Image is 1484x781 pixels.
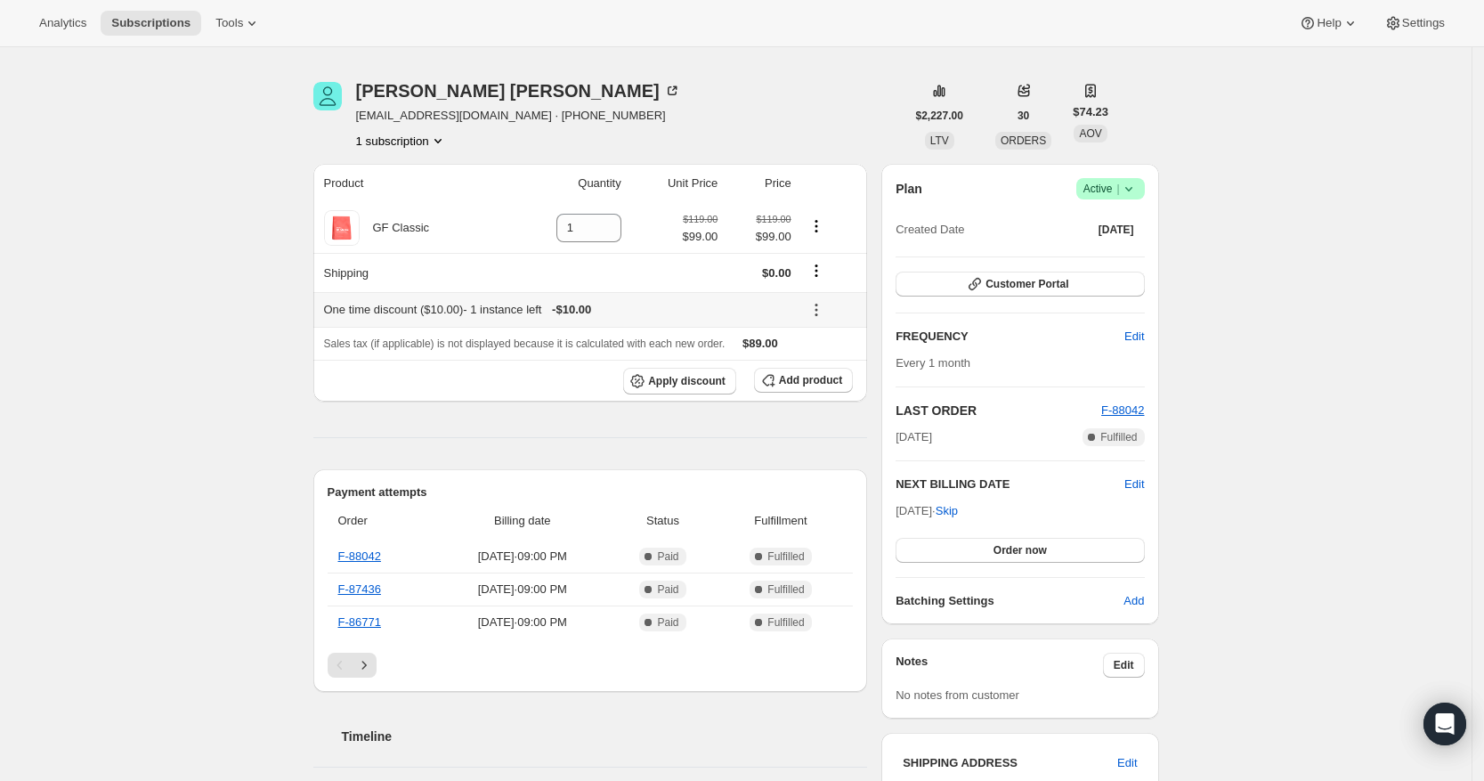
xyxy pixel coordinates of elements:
[1079,127,1101,140] span: AOV
[896,538,1144,563] button: Order now
[39,16,86,30] span: Analytics
[1083,180,1138,198] span: Active
[905,103,974,128] button: $2,227.00
[896,221,964,239] span: Created Date
[328,501,434,541] th: Order
[438,512,606,530] span: Billing date
[1088,217,1145,242] button: [DATE]
[1113,587,1155,615] button: Add
[767,615,804,630] span: Fulfilled
[627,164,724,203] th: Unit Price
[356,132,447,150] button: Product actions
[657,615,678,630] span: Paid
[507,164,627,203] th: Quantity
[1099,223,1134,237] span: [DATE]
[925,497,969,525] button: Skip
[723,164,796,203] th: Price
[683,214,718,224] small: $119.00
[728,228,791,246] span: $99.00
[754,368,853,393] button: Add product
[1114,322,1155,351] button: Edit
[896,356,970,370] span: Every 1 month
[903,754,1117,772] h3: SHIPPING ADDRESS
[657,549,678,564] span: Paid
[338,582,381,596] a: F-87436
[1124,328,1144,346] span: Edit
[101,11,201,36] button: Subscriptions
[1117,754,1137,772] span: Edit
[28,11,97,36] button: Analytics
[802,261,831,281] button: Shipping actions
[1100,430,1137,444] span: Fulfilled
[438,614,606,631] span: [DATE] · 09:00 PM
[896,476,1124,493] h2: NEXT BILLING DATE
[1374,11,1456,36] button: Settings
[552,301,591,319] span: - $10.00
[1101,403,1144,417] a: F-88042
[1116,182,1119,196] span: |
[648,374,726,388] span: Apply discount
[313,82,342,110] span: Connie Boozer
[1018,109,1029,123] span: 30
[1001,134,1046,147] span: ORDERS
[313,164,507,203] th: Product
[896,653,1103,678] h3: Notes
[1114,658,1134,672] span: Edit
[1101,402,1144,419] button: F-88042
[742,337,778,350] span: $89.00
[767,582,804,597] span: Fulfilled
[623,368,736,395] button: Apply discount
[617,512,709,530] span: Status
[338,549,381,563] a: F-88042
[352,653,377,678] button: Next
[779,373,842,387] span: Add product
[1007,103,1040,128] button: 30
[328,653,854,678] nav: Pagination
[356,107,681,125] span: [EMAIL_ADDRESS][DOMAIN_NAME] · [PHONE_NUMBER]
[324,301,791,319] div: One time discount ($10.00) - 1 instance left
[993,543,1047,557] span: Order now
[936,502,958,520] span: Skip
[896,272,1144,297] button: Customer Portal
[683,228,718,246] span: $99.00
[657,582,678,597] span: Paid
[1073,103,1108,121] span: $74.23
[438,581,606,598] span: [DATE] · 09:00 PM
[896,592,1123,610] h6: Batching Settings
[111,16,191,30] span: Subscriptions
[896,688,1019,702] span: No notes from customer
[1107,749,1147,777] button: Edit
[338,615,381,629] a: F-86771
[313,253,507,292] th: Shipping
[342,728,868,745] h2: Timeline
[1317,16,1341,30] span: Help
[896,504,958,517] span: [DATE] ·
[1103,653,1145,678] button: Edit
[324,338,726,350] span: Sales tax (if applicable) is not displayed because it is calculated with each new order.
[1123,592,1144,610] span: Add
[756,214,791,224] small: $119.00
[767,549,804,564] span: Fulfilled
[360,219,430,237] div: GF Classic
[1402,16,1445,30] span: Settings
[356,82,681,100] div: [PERSON_NAME] [PERSON_NAME]
[719,512,842,530] span: Fulfillment
[985,277,1068,291] span: Customer Portal
[438,548,606,565] span: [DATE] · 09:00 PM
[930,134,949,147] span: LTV
[1423,703,1466,745] div: Open Intercom Messenger
[896,402,1101,419] h2: LAST ORDER
[328,484,854,501] h2: Payment attempts
[1288,11,1369,36] button: Help
[1124,476,1144,493] button: Edit
[896,328,1124,346] h2: FREQUENCY
[896,180,922,198] h2: Plan
[215,16,243,30] span: Tools
[916,109,963,123] span: $2,227.00
[205,11,272,36] button: Tools
[896,428,932,446] span: [DATE]
[802,216,831,236] button: Product actions
[762,266,791,280] span: $0.00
